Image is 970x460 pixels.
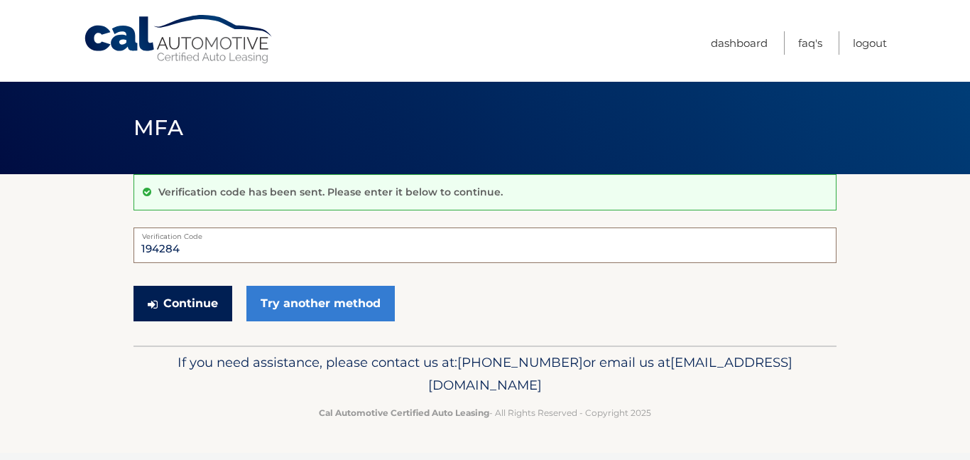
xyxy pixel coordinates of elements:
[428,354,792,393] span: [EMAIL_ADDRESS][DOMAIN_NAME]
[143,351,827,397] p: If you need assistance, please contact us at: or email us at
[143,405,827,420] p: - All Rights Reserved - Copyright 2025
[133,286,232,321] button: Continue
[133,114,183,141] span: MFA
[798,31,822,55] a: FAQ's
[83,14,275,65] a: Cal Automotive
[457,354,583,370] span: [PHONE_NUMBER]
[319,407,489,418] strong: Cal Automotive Certified Auto Leasing
[853,31,887,55] a: Logout
[158,186,503,198] p: Verification code has been sent. Please enter it below to continue.
[133,228,837,263] input: Verification Code
[133,228,837,239] label: Verification Code
[711,31,768,55] a: Dashboard
[246,286,395,321] a: Try another method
